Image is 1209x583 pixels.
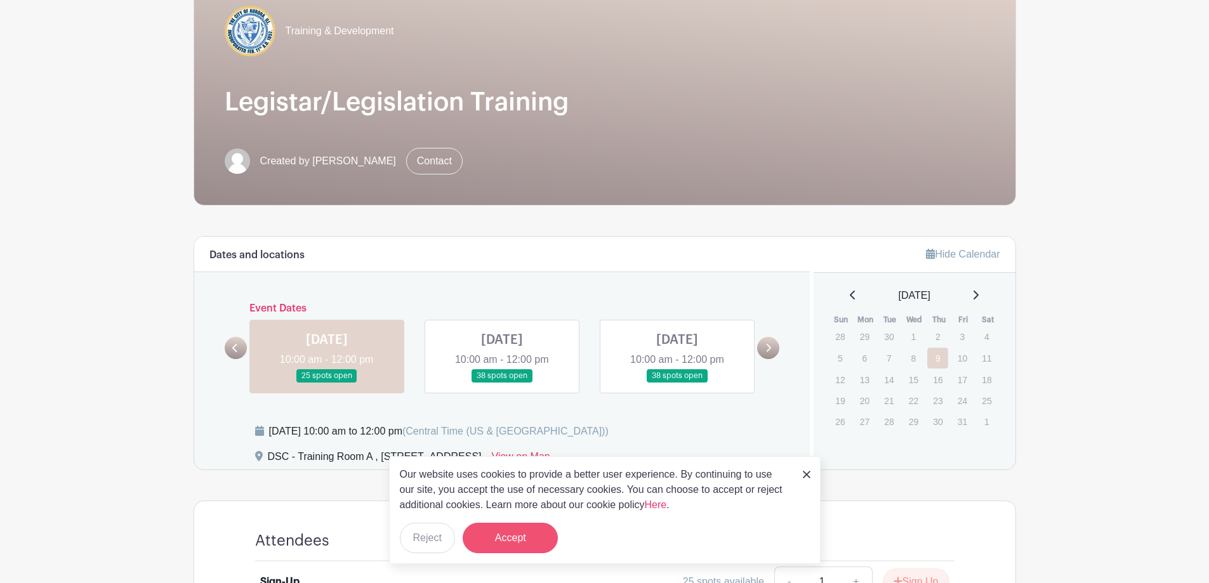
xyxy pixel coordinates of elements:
p: 5 [829,348,850,368]
th: Sun [829,313,854,326]
h4: Attendees [255,532,329,550]
p: 4 [976,327,997,346]
p: 1 [976,412,997,431]
p: 19 [829,391,850,410]
button: Accept [463,523,558,553]
p: 23 [927,391,948,410]
th: Thu [927,313,951,326]
p: 29 [903,412,924,431]
p: 22 [903,391,924,410]
span: Created by [PERSON_NAME] [260,154,396,169]
p: 3 [952,327,973,346]
p: 8 [903,348,924,368]
p: 13 [854,370,875,390]
img: default-ce2991bfa6775e67f084385cd625a349d9dcbb7a52a09fb2fda1e96e2d18dcdb.png [225,148,250,174]
p: 31 [952,412,973,431]
h1: Legistar/Legislation Training [225,87,985,117]
img: close_button-5f87c8562297e5c2d7936805f587ecaba9071eb48480494691a3f1689db116b3.svg [803,471,810,478]
p: 30 [927,412,948,431]
th: Wed [902,313,927,326]
div: DSC - Training Room A , [STREET_ADDRESS] [268,449,482,469]
p: 28 [829,327,850,346]
p: 24 [952,391,973,410]
a: Hide Calendar [926,249,1000,259]
h6: Event Dates [247,303,758,315]
a: Contact [406,148,463,174]
th: Tue [878,313,902,326]
p: 10 [952,348,973,368]
p: 17 [952,370,973,390]
th: Sat [975,313,1000,326]
p: 1 [903,327,924,346]
p: 29 [854,327,875,346]
p: 14 [878,370,899,390]
p: 21 [878,391,899,410]
a: 9 [927,348,948,369]
p: 25 [976,391,997,410]
div: [DATE] 10:00 am to 12:00 pm [269,424,609,439]
th: Fri [951,313,976,326]
p: 28 [878,412,899,431]
p: 11 [976,348,997,368]
p: 6 [854,348,875,368]
h6: Dates and locations [209,249,305,261]
th: Mon [854,313,878,326]
p: 27 [854,412,875,431]
a: Here [645,499,667,510]
p: 7 [878,348,899,368]
p: 2 [927,327,948,346]
p: 30 [878,327,899,346]
a: View on Map [492,449,550,469]
p: 15 [903,370,924,390]
span: (Central Time (US & [GEOGRAPHIC_DATA])) [402,426,609,436]
p: 20 [854,391,875,410]
p: 12 [829,370,850,390]
span: [DATE] [899,288,930,303]
span: Training & Development [286,23,394,39]
p: 18 [976,370,997,390]
p: 16 [927,370,948,390]
p: Our website uses cookies to provide a better user experience. By continuing to use our site, you ... [400,467,789,513]
button: Reject [400,523,455,553]
p: 26 [829,412,850,431]
img: COA%20logo%20(2).jpg [225,6,275,56]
